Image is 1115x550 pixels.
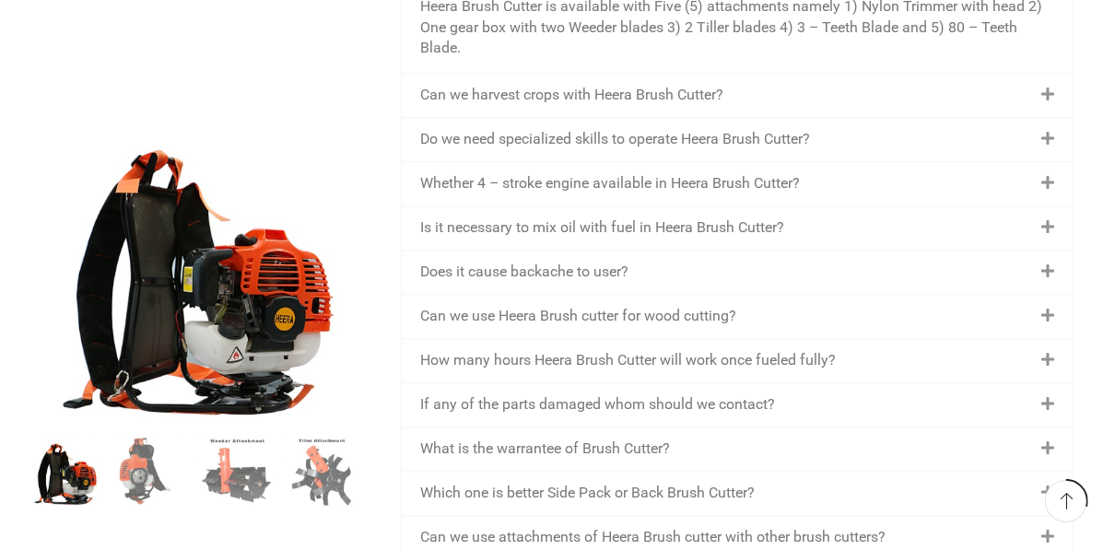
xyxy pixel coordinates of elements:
[402,206,1073,250] div: Is it necessary to mix oil with fuel in Heera Brush Cutter?
[402,118,1073,161] div: Do we need specialized skills to operate Heera Brush Cutter?
[402,427,1073,471] div: What is the warrantee of Brush Cutter?
[420,351,836,369] a: How many hours Heera Brush Cutter will work once fueled fully?
[113,433,190,507] li: 2 / 8
[28,433,104,507] li: 1 / 8
[420,528,886,545] a: Can we use attachments of Heera Brush cutter with other brush cutters?
[284,433,360,507] li: 4 / 8
[420,395,775,413] a: If any of the parts damaged whom should we contact?
[420,86,723,103] a: Can we harvest crops with Heera Brush Cutter?
[420,174,800,192] a: Whether 4 – stroke engine available in Heera Brush Cutter?
[198,433,275,507] li: 3 / 8
[402,74,1073,117] div: Can we harvest crops with Heera Brush Cutter?
[113,433,190,509] a: 4
[402,295,1073,338] div: Can we use Heera Brush cutter for wood cutting?
[402,251,1073,294] div: Does it cause backache to user?
[420,218,784,236] a: Is it necessary to mix oil with fuel in Heera Brush Cutter?
[402,383,1073,427] div: If any of the parts damaged whom should we contact?
[420,130,810,147] a: Do we need specialized skills to operate Heera Brush Cutter?
[198,433,275,509] a: Weeder Ataachment
[402,472,1073,515] div: Which one is better Side Pack or Back Brush Cutter?
[420,439,670,457] a: What is the warrantee of Brush Cutter?
[284,433,360,509] a: Tiller Attachmnet
[420,263,628,280] a: Does it cause backache to user?
[402,339,1073,382] div: How many hours Heera Brush Cutter will work once fueled fully?
[420,307,736,324] a: Can we use Heera Brush cutter for wood cutting?
[402,162,1073,205] div: Whether 4 – stroke engine available in Heera Brush Cutter?
[420,484,755,501] a: Which one is better Side Pack or Back Brush Cutter?
[32,92,364,424] div: 1 / 8
[28,430,104,507] img: Heera Brush Cutter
